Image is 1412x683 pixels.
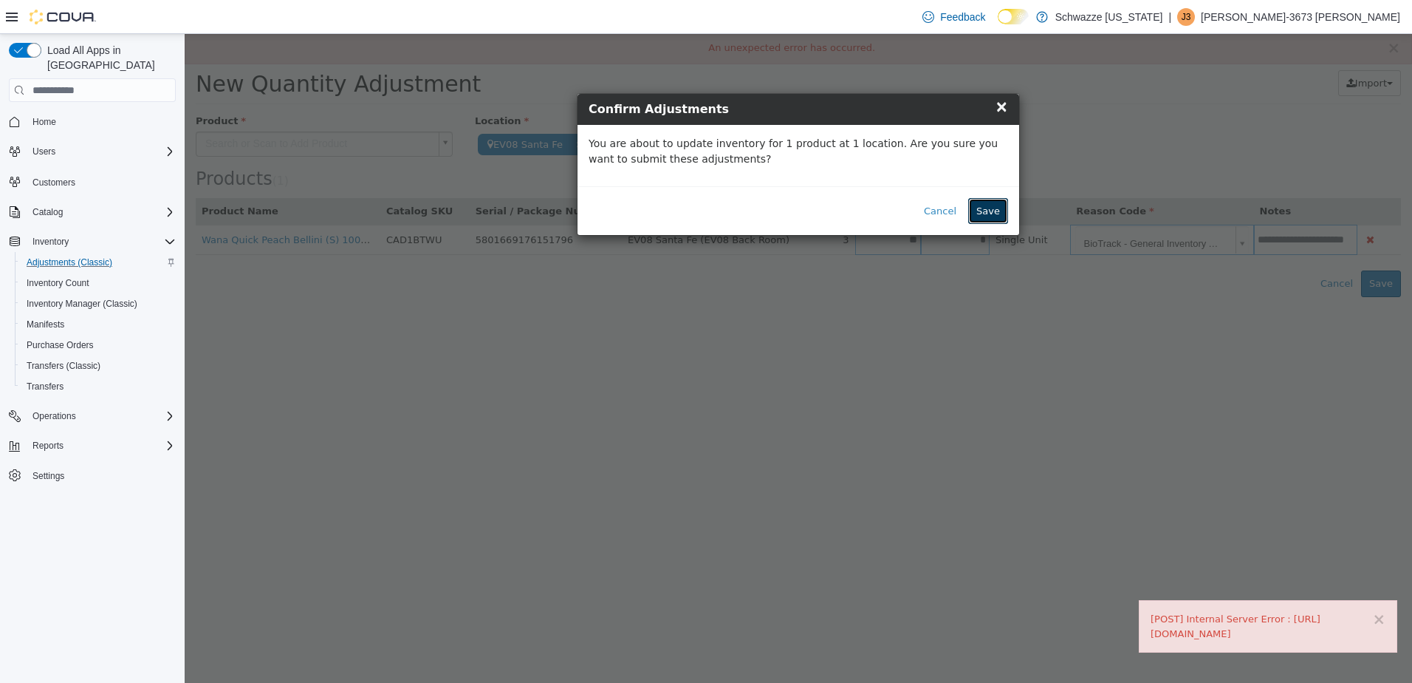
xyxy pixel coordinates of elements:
[30,10,96,24] img: Cova
[940,10,985,24] span: Feedback
[21,378,69,395] a: Transfers
[21,378,176,395] span: Transfers
[404,102,823,133] p: You are about to update inventory for 1 product at 1 location. Are you sure you want to submit th...
[27,112,176,131] span: Home
[1168,8,1171,26] p: |
[15,314,182,335] button: Manifests
[27,360,100,372] span: Transfers (Classic)
[810,64,823,81] span: ×
[21,295,143,313] a: Inventory Manager (Classic)
[3,231,182,252] button: Inventory
[731,164,780,191] button: Cancel
[21,357,106,375] a: Transfers (Classic)
[32,440,64,452] span: Reports
[21,357,176,375] span: Transfers (Classic)
[15,356,182,376] button: Transfers (Classic)
[21,254,176,271] span: Adjustments (Classic)
[15,376,182,397] button: Transfers
[27,174,81,191] a: Customers
[27,277,89,289] span: Inventory Count
[3,435,182,456] button: Reports
[998,9,1029,24] input: Dark Mode
[27,256,112,268] span: Adjustments (Classic)
[32,206,63,218] span: Catalog
[916,2,991,32] a: Feedback
[27,143,176,160] span: Users
[27,339,94,351] span: Purchase Orders
[27,203,69,221] button: Catalog
[15,293,182,314] button: Inventory Manager (Classic)
[15,273,182,293] button: Inventory Count
[32,236,69,248] span: Inventory
[27,381,64,393] span: Transfers
[21,274,95,292] a: Inventory Count
[3,171,182,192] button: Customers
[27,319,64,330] span: Manifests
[404,67,823,84] h4: Confirm Adjustments
[3,202,182,222] button: Catalog
[27,233,176,251] span: Inventory
[27,233,75,251] button: Inventory
[27,466,176,485] span: Settings
[41,43,176,72] span: Load All Apps in [GEOGRAPHIC_DATA]
[3,465,182,486] button: Settings
[27,172,176,191] span: Customers
[1187,578,1201,594] button: ×
[27,113,62,131] a: Home
[27,437,69,455] button: Reports
[27,407,82,425] button: Operations
[3,406,182,427] button: Operations
[27,143,61,160] button: Users
[998,24,998,25] span: Dark Mode
[32,146,55,157] span: Users
[3,141,182,162] button: Users
[21,295,176,313] span: Inventory Manager (Classic)
[9,105,176,525] nav: Complex example
[27,298,137,310] span: Inventory Manager (Classic)
[966,578,1201,607] div: [POST] Internal Server Error : [URL][DOMAIN_NAME]
[15,335,182,356] button: Purchase Orders
[1055,8,1163,26] p: Schwazze [US_STATE]
[21,336,100,354] a: Purchase Orders
[27,467,70,485] a: Settings
[32,410,76,422] span: Operations
[784,164,823,191] button: Save
[27,203,176,221] span: Catalog
[3,111,182,132] button: Home
[32,116,56,128] span: Home
[1182,8,1191,26] span: J3
[21,274,176,292] span: Inventory Count
[21,316,70,333] a: Manifests
[32,470,64,482] span: Settings
[27,407,176,425] span: Operations
[27,437,176,455] span: Reports
[21,336,176,354] span: Purchase Orders
[15,252,182,273] button: Adjustments (Classic)
[21,254,118,271] a: Adjustments (Classic)
[1177,8,1195,26] div: John-3673 Montoya
[1201,8,1400,26] p: [PERSON_NAME]-3673 [PERSON_NAME]
[21,316,176,333] span: Manifests
[32,177,75,188] span: Customers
